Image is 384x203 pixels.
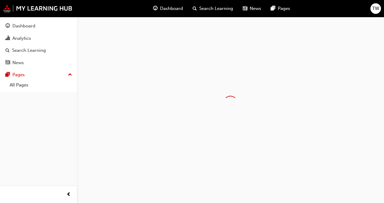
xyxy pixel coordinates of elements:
div: News [12,59,24,66]
span: pages-icon [271,5,275,12]
a: search-iconSearch Learning [188,2,238,15]
button: Pages [2,69,75,80]
div: Pages [12,71,25,78]
span: news-icon [243,5,247,12]
a: guage-iconDashboard [148,2,188,15]
a: Search Learning [2,45,75,56]
span: guage-icon [153,5,158,12]
div: Search Learning [12,47,46,54]
span: search-icon [5,48,10,53]
button: TW [370,3,381,14]
span: Pages [278,5,290,12]
a: news-iconNews [238,2,266,15]
span: chart-icon [5,36,10,41]
span: pages-icon [5,72,10,78]
div: Analytics [12,35,31,42]
a: Dashboard [2,20,75,32]
span: up-icon [68,71,72,79]
a: Analytics [2,33,75,44]
span: prev-icon [66,191,71,198]
span: news-icon [5,60,10,66]
img: mmal [3,5,72,12]
a: News [2,57,75,68]
span: guage-icon [5,23,10,29]
span: TW [372,5,379,12]
span: search-icon [193,5,197,12]
a: All Pages [7,80,75,90]
span: Dashboard [160,5,183,12]
div: Dashboard [12,23,35,30]
a: pages-iconPages [266,2,295,15]
span: Search Learning [199,5,233,12]
button: DashboardAnalyticsSearch LearningNews [2,19,75,69]
span: News [250,5,261,12]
